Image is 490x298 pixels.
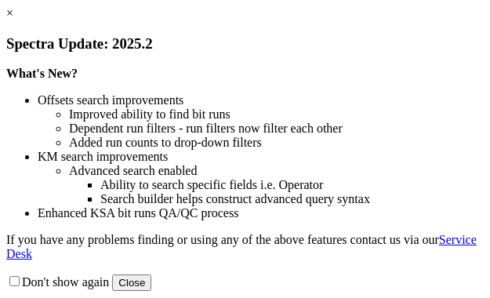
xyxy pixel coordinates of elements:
[38,93,484,107] li: Offsets search improvements
[38,150,484,164] li: KM search improvements
[38,206,484,220] li: Enhanced KSA bit runs QA/QC process
[6,275,109,289] label: Don't show again
[69,164,484,178] li: Advanced search enabled
[6,6,13,20] a: ×
[112,274,151,291] button: Close
[100,178,484,192] li: Ability to search specific fields i.e. Operator
[69,107,484,122] li: Improved ability to find bit runs
[6,35,484,53] h3: Spectra Update: 2025.2
[9,276,20,286] input: Don't show again
[6,233,477,260] a: Service Desk
[6,233,484,261] p: If you have any problems finding or using any of the above features contact us via our
[69,122,484,136] li: Dependent run filters - run filters now filter each other
[6,67,78,80] strong: What's New?
[69,136,484,150] li: Added run counts to drop-down filters
[100,192,484,206] li: Search builder helps construct advanced query syntax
